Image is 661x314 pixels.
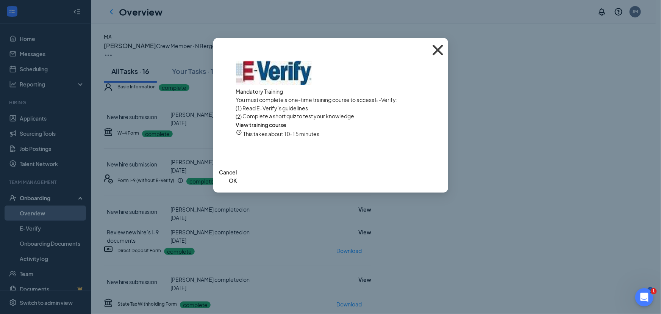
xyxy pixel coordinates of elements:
[651,288,657,294] span: 1
[219,168,237,176] button: Cancel
[236,85,425,96] h4: Mandatory Training
[242,105,308,111] span: Read E-Verify’s guidelines
[635,288,653,306] iframe: Intercom live chat
[428,38,448,62] button: Close
[242,130,321,137] span: This takes about 10-15 minutes.
[236,105,242,111] span: (1)
[236,121,287,129] button: View training course
[236,96,398,103] span: You must complete a one-time training course to access E-Verify:
[428,40,448,60] svg: Cross
[242,112,355,121] span: Complete a short quiz to test your knowledge
[236,129,242,135] svg: Clock
[236,112,242,121] span: (2)
[229,176,237,185] button: OK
